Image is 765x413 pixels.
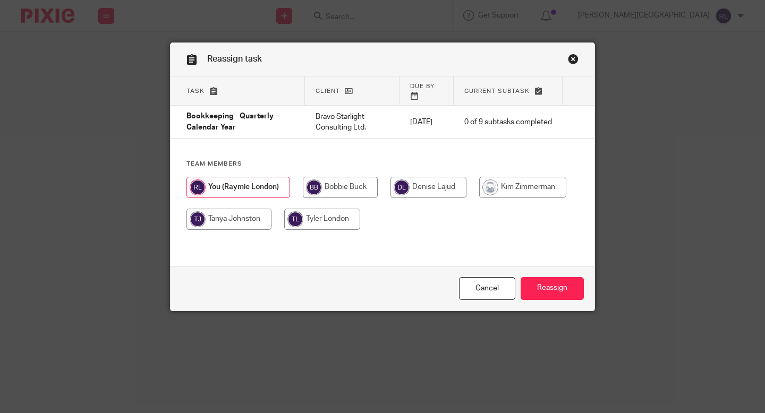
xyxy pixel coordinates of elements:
a: Close this dialog window [568,54,579,68]
p: Bravo Starlight Consulting Ltd. [316,111,389,133]
span: Task [186,88,205,94]
span: Due by [410,83,435,89]
span: Reassign task [207,55,262,63]
p: [DATE] [410,117,443,127]
span: Bookkeeping - Quarterly - Calendar Year [186,113,278,132]
span: Current subtask [464,88,530,94]
span: Client [316,88,340,94]
input: Reassign [521,277,584,300]
h4: Team members [186,160,579,168]
a: Close this dialog window [459,277,515,300]
td: 0 of 9 subtasks completed [454,106,563,139]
